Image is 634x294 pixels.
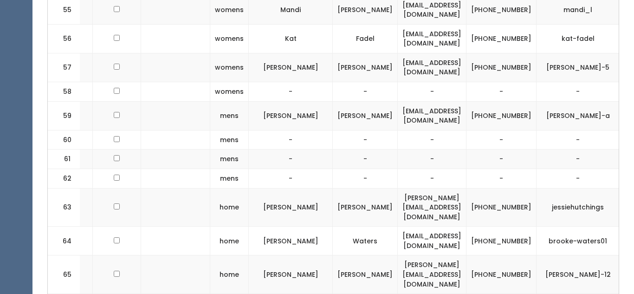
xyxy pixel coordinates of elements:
[333,53,398,82] td: [PERSON_NAME]
[48,82,80,102] td: 58
[249,24,333,53] td: Kat
[210,53,249,82] td: womens
[48,24,80,53] td: 56
[398,130,466,150] td: -
[48,255,80,294] td: 65
[249,255,333,294] td: [PERSON_NAME]
[466,82,537,102] td: -
[210,188,249,227] td: home
[249,101,333,130] td: [PERSON_NAME]
[398,188,466,227] td: [PERSON_NAME][EMAIL_ADDRESS][DOMAIN_NAME]
[210,150,249,169] td: mens
[249,169,333,188] td: -
[537,150,620,169] td: -
[210,255,249,294] td: home
[48,150,80,169] td: 61
[249,130,333,150] td: -
[249,188,333,227] td: [PERSON_NAME]
[210,130,249,150] td: mens
[537,53,620,82] td: [PERSON_NAME]-5
[537,255,620,294] td: [PERSON_NAME]-12
[210,101,249,130] td: mens
[249,82,333,102] td: -
[48,169,80,188] td: 62
[48,53,80,82] td: 57
[537,82,620,102] td: -
[333,130,398,150] td: -
[466,101,537,130] td: [PHONE_NUMBER]
[398,150,466,169] td: -
[210,169,249,188] td: mens
[398,82,466,102] td: -
[466,150,537,169] td: -
[249,150,333,169] td: -
[537,24,620,53] td: kat-fadel
[466,188,537,227] td: [PHONE_NUMBER]
[466,130,537,150] td: -
[333,255,398,294] td: [PERSON_NAME]
[333,24,398,53] td: Fadel
[466,255,537,294] td: [PHONE_NUMBER]
[398,101,466,130] td: [EMAIL_ADDRESS][DOMAIN_NAME]
[466,24,537,53] td: [PHONE_NUMBER]
[537,169,620,188] td: -
[48,101,80,130] td: 59
[537,188,620,227] td: jessiehutchings
[210,227,249,255] td: home
[333,227,398,255] td: Waters
[48,188,80,227] td: 63
[48,130,80,150] td: 60
[398,255,466,294] td: [PERSON_NAME][EMAIL_ADDRESS][DOMAIN_NAME]
[333,101,398,130] td: [PERSON_NAME]
[249,53,333,82] td: [PERSON_NAME]
[466,169,537,188] td: -
[210,82,249,102] td: womens
[466,53,537,82] td: [PHONE_NUMBER]
[48,227,80,255] td: 64
[398,169,466,188] td: -
[333,169,398,188] td: -
[333,82,398,102] td: -
[398,24,466,53] td: [EMAIL_ADDRESS][DOMAIN_NAME]
[398,53,466,82] td: [EMAIL_ADDRESS][DOMAIN_NAME]
[333,188,398,227] td: [PERSON_NAME]
[210,24,249,53] td: womens
[537,227,620,255] td: brooke-waters01
[249,227,333,255] td: [PERSON_NAME]
[466,227,537,255] td: [PHONE_NUMBER]
[333,150,398,169] td: -
[398,227,466,255] td: [EMAIL_ADDRESS][DOMAIN_NAME]
[537,130,620,150] td: -
[537,101,620,130] td: [PERSON_NAME]-a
